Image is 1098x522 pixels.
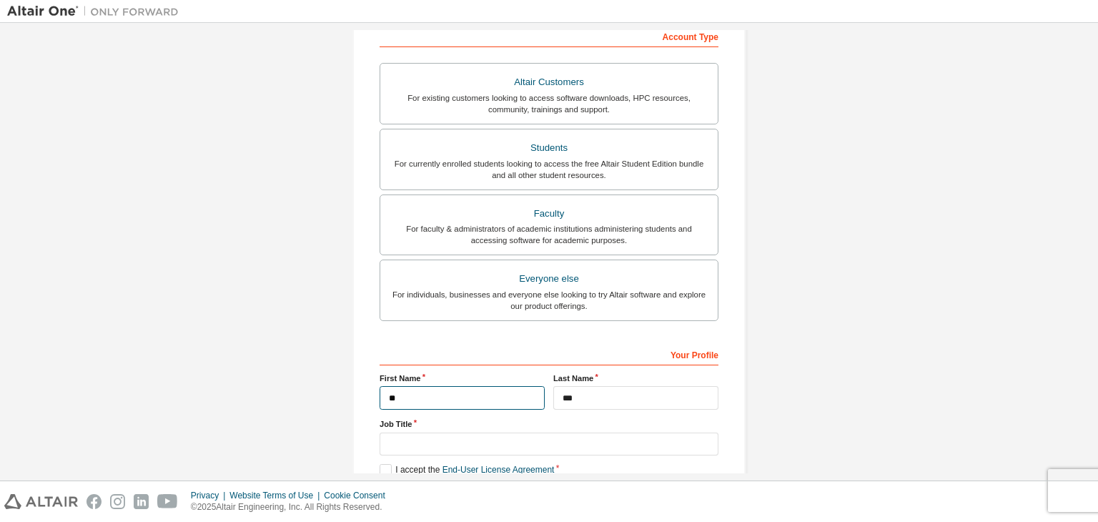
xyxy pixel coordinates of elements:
[389,158,709,181] div: For currently enrolled students looking to access the free Altair Student Edition bundle and all ...
[157,494,178,509] img: youtube.svg
[389,269,709,289] div: Everyone else
[134,494,149,509] img: linkedin.svg
[380,464,554,476] label: I accept the
[229,490,324,501] div: Website Terms of Use
[86,494,102,509] img: facebook.svg
[389,92,709,115] div: For existing customers looking to access software downloads, HPC resources, community, trainings ...
[7,4,186,19] img: Altair One
[191,501,394,513] p: © 2025 Altair Engineering, Inc. All Rights Reserved.
[380,418,718,430] label: Job Title
[442,465,555,475] a: End-User License Agreement
[389,289,709,312] div: For individuals, businesses and everyone else looking to try Altair software and explore our prod...
[380,24,718,47] div: Account Type
[380,373,545,384] label: First Name
[324,490,393,501] div: Cookie Consent
[389,138,709,158] div: Students
[553,373,718,384] label: Last Name
[380,343,718,365] div: Your Profile
[389,204,709,224] div: Faculty
[191,490,229,501] div: Privacy
[110,494,125,509] img: instagram.svg
[389,223,709,246] div: For faculty & administrators of academic institutions administering students and accessing softwa...
[4,494,78,509] img: altair_logo.svg
[389,72,709,92] div: Altair Customers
